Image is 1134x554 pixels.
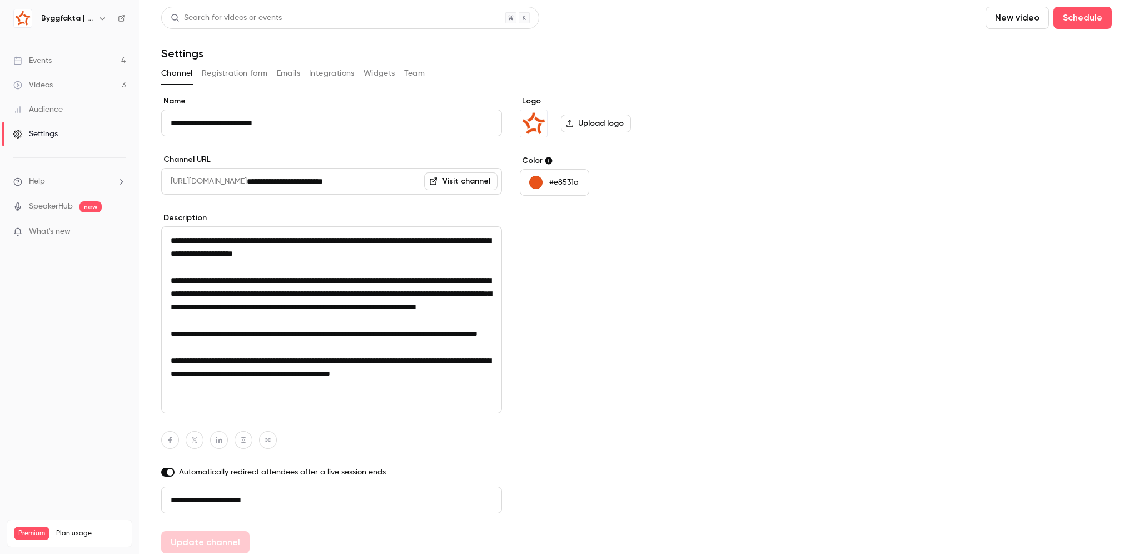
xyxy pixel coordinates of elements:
div: Audience [13,104,63,115]
label: Name [161,96,502,107]
button: Emails [277,65,300,82]
label: Description [161,212,502,224]
span: What's new [29,226,71,238]
span: [URL][DOMAIN_NAME] [161,168,247,195]
span: new [79,201,102,212]
a: Visit channel [424,172,498,190]
div: Videos [13,80,53,91]
span: Premium [14,527,49,540]
img: Byggfakta | Powered by Hubexo [14,9,32,27]
li: help-dropdown-opener [13,176,126,187]
h6: Byggfakta | Powered by Hubexo [41,13,93,24]
label: Color [520,155,690,166]
span: Plan usage [56,529,125,538]
iframe: Noticeable Trigger [112,227,126,237]
div: Search for videos or events [171,12,282,24]
label: Upload logo [561,115,631,132]
label: Channel URL [161,154,502,165]
h1: Settings [161,47,203,60]
img: Byggfakta | Powered by Hubexo [520,110,547,137]
label: Automatically redirect attendees after a live session ends [161,467,502,478]
span: Help [29,176,45,187]
div: Settings [13,128,58,140]
button: Channel [161,65,193,82]
button: Widgets [364,65,395,82]
button: Integrations [309,65,355,82]
p: #e8531a [549,177,579,188]
button: #e8531a [520,169,589,196]
label: Logo [520,96,690,107]
section: Logo [520,96,690,137]
button: Registration form [202,65,268,82]
button: Team [404,65,425,82]
button: New video [986,7,1049,29]
div: Events [13,55,52,66]
a: SpeakerHub [29,201,73,212]
button: Schedule [1053,7,1112,29]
